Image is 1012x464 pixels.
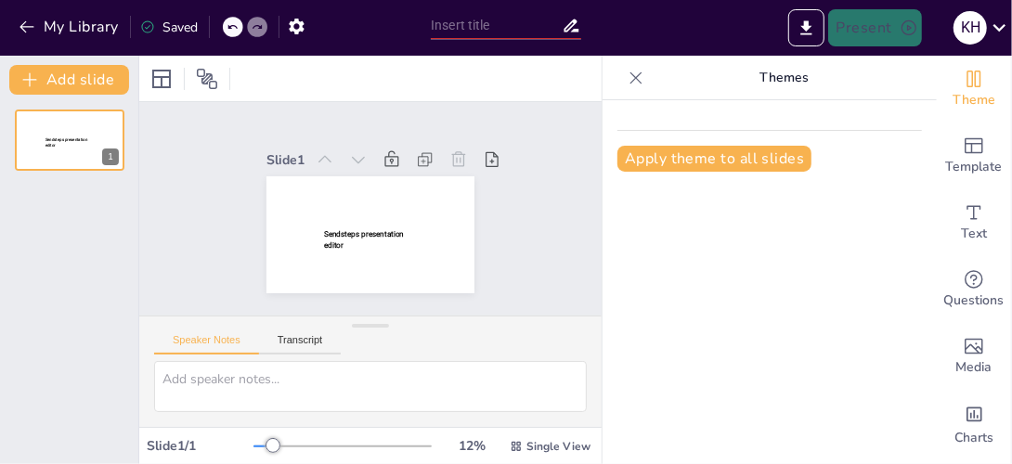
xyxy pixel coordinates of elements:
[937,189,1011,256] div: Add text boxes
[828,9,921,46] button: Present
[9,65,129,95] button: Add slide
[651,56,918,100] p: Themes
[937,256,1011,323] div: Get real-time input from your audience
[954,11,987,45] div: K H
[14,12,126,42] button: My Library
[954,428,993,448] span: Charts
[937,390,1011,457] div: Add charts and graphs
[526,439,590,454] span: Single View
[102,148,119,165] div: 1
[954,9,987,46] button: K H
[944,290,1005,311] span: Questions
[147,64,176,94] div: Layout
[154,334,259,354] button: Speaker Notes
[788,9,824,46] button: Export to PowerPoint
[266,151,305,169] div: Slide 1
[937,56,1011,122] div: Change the overall theme
[450,437,495,455] div: 12 %
[431,12,562,39] input: Insert title
[15,110,124,171] div: 1
[196,68,218,90] span: Position
[956,357,993,378] span: Media
[937,323,1011,390] div: Add images, graphics, shapes or video
[147,437,253,455] div: Slide 1 / 1
[140,19,198,36] div: Saved
[953,90,995,110] span: Theme
[937,122,1011,189] div: Add ready made slides
[259,334,342,354] button: Transcript
[324,230,404,250] span: Sendsteps presentation editor
[617,146,811,172] button: Apply theme to all slides
[946,157,1003,177] span: Template
[45,137,87,148] span: Sendsteps presentation editor
[961,224,987,244] span: Text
